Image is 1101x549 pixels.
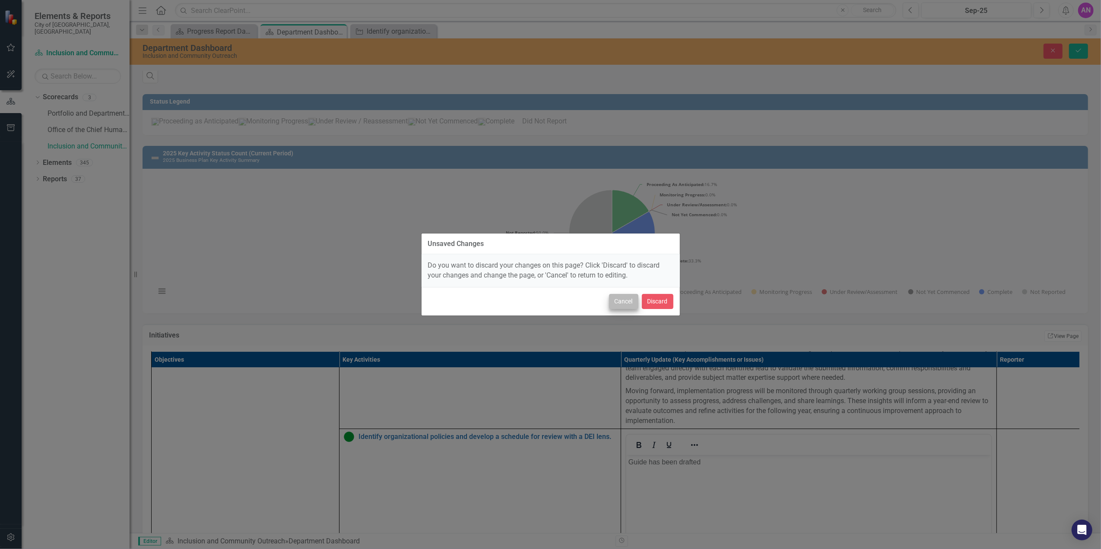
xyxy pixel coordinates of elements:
div: Unsaved Changes [428,240,484,248]
button: Cancel [609,294,638,309]
button: Discard [642,294,673,309]
p: Guide has been drafted [2,2,363,13]
div: Open Intercom Messenger [1072,520,1092,540]
div: Do you want to discard your changes on this page? Click 'Discard' to discard your changes and cha... [422,254,680,287]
